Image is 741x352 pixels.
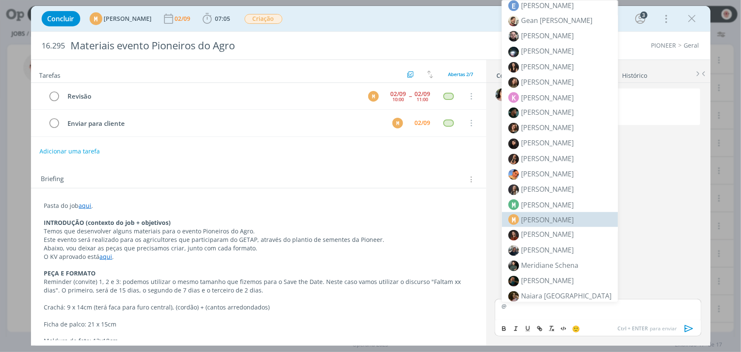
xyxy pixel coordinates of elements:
[508,139,519,149] img: 1689080017_6e149e_sobe_0057_menor.jpg
[521,77,574,87] span: [PERSON_NAME]
[393,97,404,102] div: 10:00
[508,199,519,210] span: M
[245,14,282,24] span: Criação
[64,118,385,129] div: Enviar para cliente
[415,91,431,97] div: 02/09
[521,0,574,11] span: [PERSON_NAME]
[90,12,102,25] div: M
[44,219,171,227] strong: INTRODUÇÃO (contexto do job + objetivos)
[508,47,519,57] img: 1650928809_2daa70_perfil_1.jpg
[521,245,574,255] span: [PERSON_NAME]
[508,31,519,42] img: 1654631582_d9cab1_captura_de_tela_20220607_165235.png
[508,62,519,73] img: 1739278307_37cb64_sobe_0012.jpg
[41,174,64,185] span: Briefing
[175,16,192,22] div: 02/09
[521,123,574,132] span: [PERSON_NAME]
[100,253,113,261] a: aqui
[44,320,473,329] p: Ficha de palco: 21 x 15cm
[44,202,473,210] p: Pasta do job .
[640,11,648,19] div: 3
[448,71,473,77] span: Abertas 2/7
[508,261,519,271] img: 1751554343_fbbc2c_sobe_0006_1_11zon.jpg
[79,202,92,210] a: aqui
[521,108,574,117] span: [PERSON_NAME]
[508,16,519,26] img: 1530899235_GeanPost.png
[521,154,574,163] span: [PERSON_NAME]
[244,14,283,24] button: Criação
[415,120,431,126] div: 02/09
[391,91,406,97] div: 02/09
[521,93,574,103] span: [PERSON_NAME]
[622,68,648,80] a: Histórico
[521,200,574,210] span: [PERSON_NAME]
[521,215,574,225] span: [PERSON_NAME]
[44,253,473,261] p: O KV aprovado está .
[409,93,412,99] span: --
[508,185,519,195] img: 1693313659_245d10_sobe_0001.jpg
[90,12,152,25] button: M[PERSON_NAME]
[508,245,519,256] img: 1706908315_df5040_img_62181_2.jpg
[44,227,473,236] p: Temos que desenvolver alguns materiais para o evento Pioneiros do Agro.
[508,154,519,165] img: 1689366463_bf107f_lu_.jpg
[521,185,574,194] span: [PERSON_NAME]
[215,14,231,23] span: 07:05
[618,325,650,332] span: Ctrl + ENTER
[427,71,433,78] img: arrow-down-up.svg
[67,35,422,56] div: Materiais evento Pioneiros do Agro
[521,62,574,71] span: [PERSON_NAME]
[521,230,574,239] span: [PERSON_NAME]
[39,144,100,159] button: Adicionar uma tarefa
[508,214,519,225] span: M
[367,90,380,102] button: M
[508,291,519,302] img: 1744313071_afde2b_screenshot_20250410_162151_photos.jpg
[392,116,404,129] button: M
[417,97,428,102] div: 11:00
[508,77,519,88] img: 1689092150_0f9dc5_whatsapp_image_20230711_at_131426.jpeg
[508,108,519,118] img: 1699616737_f7d433_whatsapp_image_20231106_at_171212.jpeg
[521,16,592,25] span: Gean [PERSON_NAME]
[508,230,519,241] img: 1689184869_a00227_foto_marina.png
[508,92,519,103] span: K
[508,0,519,11] span: E
[44,269,96,277] strong: PEÇA E FORMATO
[42,11,80,26] button: Concluir
[651,41,676,49] a: PIONEER
[39,69,61,79] span: Tarefas
[392,118,403,128] div: M
[521,46,574,56] span: [PERSON_NAME]
[502,302,694,310] p: @
[684,41,699,49] a: Geral
[521,169,574,179] span: [PERSON_NAME]
[521,261,578,270] span: Meridiane Schena
[31,6,710,346] div: dialog
[521,138,574,148] span: [PERSON_NAME]
[634,12,647,26] button: 3
[44,337,473,345] p: Moldura de foto: 13x18cm
[496,88,508,101] img: T
[44,278,473,295] p: Reminder (convite) 1, 2 e 3: podemos utilizar o mesmo tamanho que fizemos para o Save the Date. N...
[44,244,473,253] p: Abaixo, vou deixar as peças que precisamos criar, junto com cada formato.
[44,236,473,244] p: Este evento será realizado para os agricultores que participaram do GETAP, através do plantio de ...
[44,303,473,312] p: Crachá: 9 x 14cm (terá faca para furo central), (cordão) + (cantos arredondados)
[104,16,152,22] span: [PERSON_NAME]
[368,91,379,102] div: M
[508,276,519,287] img: 1738952769_81f9c0_465565342_1262865315032892_2504514564641164684_n.jpg
[572,324,580,333] span: 🙂
[64,91,361,102] div: Revisão
[200,12,233,26] button: 07:05
[521,31,574,40] span: [PERSON_NAME]
[496,68,535,80] a: Comentários
[618,325,677,332] span: para enviar
[48,15,74,22] span: Concluir
[508,123,519,133] img: 1706905058_2ad4c0_sobe_0030_rosto.png
[570,324,582,334] button: 🙂
[508,169,519,180] img: 1736958674_c5027c_whatsapp_image_20250115_at_132906.jpeg
[521,276,574,285] span: [PERSON_NAME]
[42,41,65,51] span: 16.295
[521,291,611,301] span: Naiara [GEOGRAPHIC_DATA]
